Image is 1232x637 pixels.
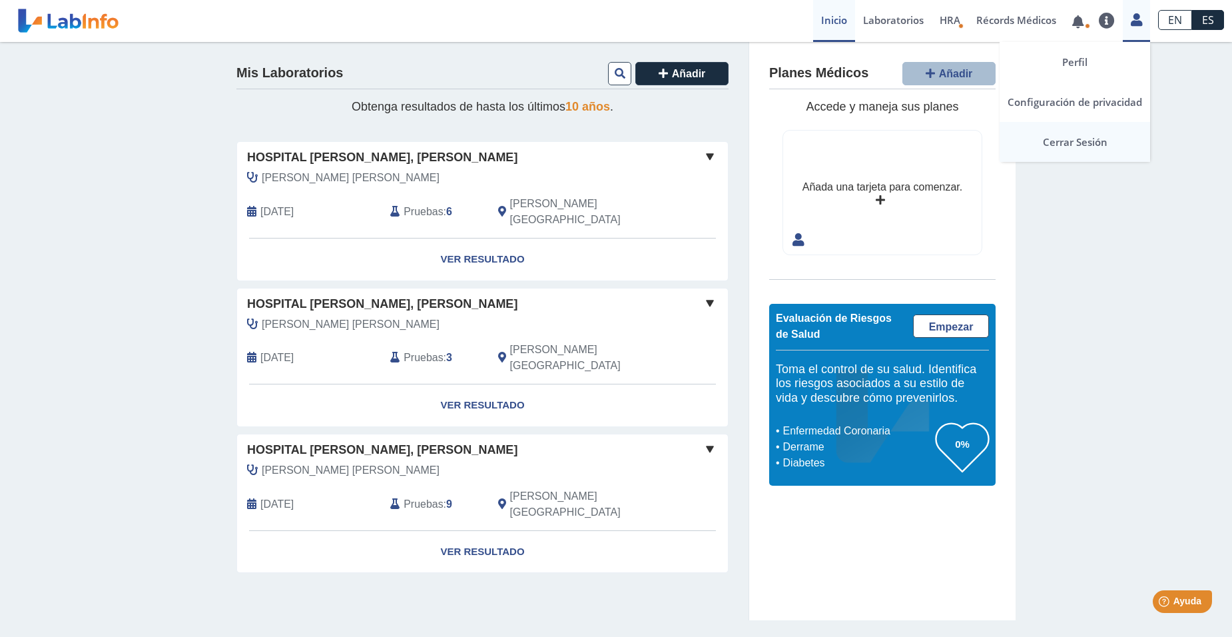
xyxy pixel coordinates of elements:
[247,295,517,313] span: Hospital [PERSON_NAME], [PERSON_NAME]
[404,204,443,220] span: Pruebas
[352,100,613,113] span: Obtenga resultados de hasta los últimos .
[902,62,996,85] button: Añadir
[936,436,989,452] h3: 0%
[404,496,443,512] span: Pruebas
[262,462,440,478] span: Planell Dosal, Carlos
[404,350,443,366] span: Pruebas
[380,196,487,228] div: :
[1113,585,1217,622] iframe: Help widget launcher
[940,13,960,27] span: HRA
[1158,10,1192,30] a: EN
[510,196,657,228] span: Ponce, PR
[635,62,729,85] button: Añadir
[806,100,958,113] span: Accede y maneja sus planes
[776,362,989,406] h5: Toma el control de su salud. Identifica los riesgos asociados a su estilo de vida y descubre cómo...
[262,170,440,186] span: Rivera Toledo, Jose
[260,204,294,220] span: 2025-09-27
[260,496,294,512] span: 2023-12-23
[1000,42,1150,82] a: Perfil
[237,531,728,573] a: Ver Resultado
[802,179,962,195] div: Añada una tarjeta para comenzar.
[1000,122,1150,162] a: Cerrar Sesión
[446,498,452,510] b: 9
[380,488,487,520] div: :
[237,384,728,426] a: Ver Resultado
[929,321,974,332] span: Empezar
[1192,10,1224,30] a: ES
[913,315,989,338] a: Empezar
[446,206,452,217] b: 6
[446,352,452,363] b: 3
[672,68,706,79] span: Añadir
[380,342,487,374] div: :
[565,100,610,113] span: 10 años
[237,239,728,281] a: Ver Resultado
[247,149,517,167] span: Hospital [PERSON_NAME], [PERSON_NAME]
[779,423,936,439] li: Enfermedad Coronaria
[510,488,657,520] span: Ponce, PR
[769,65,868,81] h4: Planes Médicos
[779,439,936,455] li: Derrame
[236,65,343,81] h4: Mis Laboratorios
[776,313,892,340] span: Evaluación de Riesgos de Salud
[262,317,440,332] span: Godreau Bartolomei, Luis
[779,455,936,471] li: Diabetes
[247,441,517,459] span: Hospital [PERSON_NAME], [PERSON_NAME]
[260,350,294,366] span: 2025-07-10
[1000,82,1150,122] a: Configuración de privacidad
[510,342,657,374] span: Ponce, PR
[939,68,973,79] span: Añadir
